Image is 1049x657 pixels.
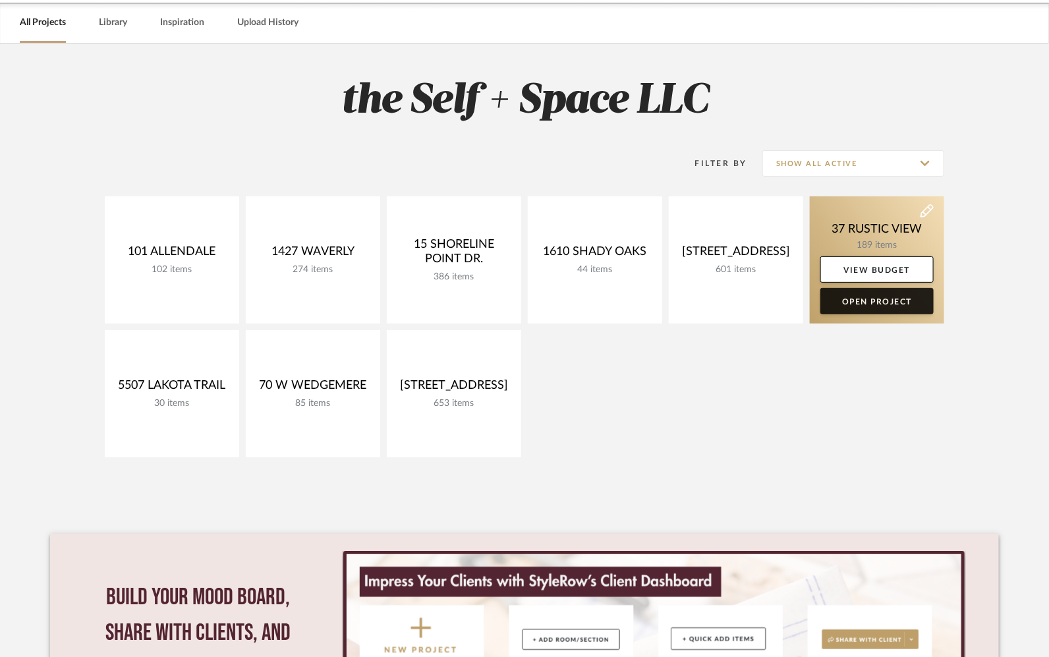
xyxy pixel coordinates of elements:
[397,271,511,283] div: 386 items
[820,288,934,314] a: Open Project
[256,264,370,275] div: 274 items
[115,244,229,264] div: 101 ALLENDALE
[99,14,127,32] a: Library
[679,244,793,264] div: [STREET_ADDRESS]
[50,76,999,126] h2: the Self + Space LLC
[397,378,511,398] div: [STREET_ADDRESS]
[160,14,204,32] a: Inspiration
[256,398,370,409] div: 85 items
[538,264,652,275] div: 44 items
[237,14,298,32] a: Upload History
[538,244,652,264] div: 1610 SHADY OAKS
[397,398,511,409] div: 653 items
[678,157,747,170] div: Filter By
[115,398,229,409] div: 30 items
[397,237,511,271] div: 15 SHORELINE POINT DR.
[679,264,793,275] div: 601 items
[115,264,229,275] div: 102 items
[820,256,934,283] a: View Budget
[115,378,229,398] div: 5507 LAKOTA TRAIL
[256,378,370,398] div: 70 W WEDGEMERE
[20,14,66,32] a: All Projects
[256,244,370,264] div: 1427 WAVERLY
